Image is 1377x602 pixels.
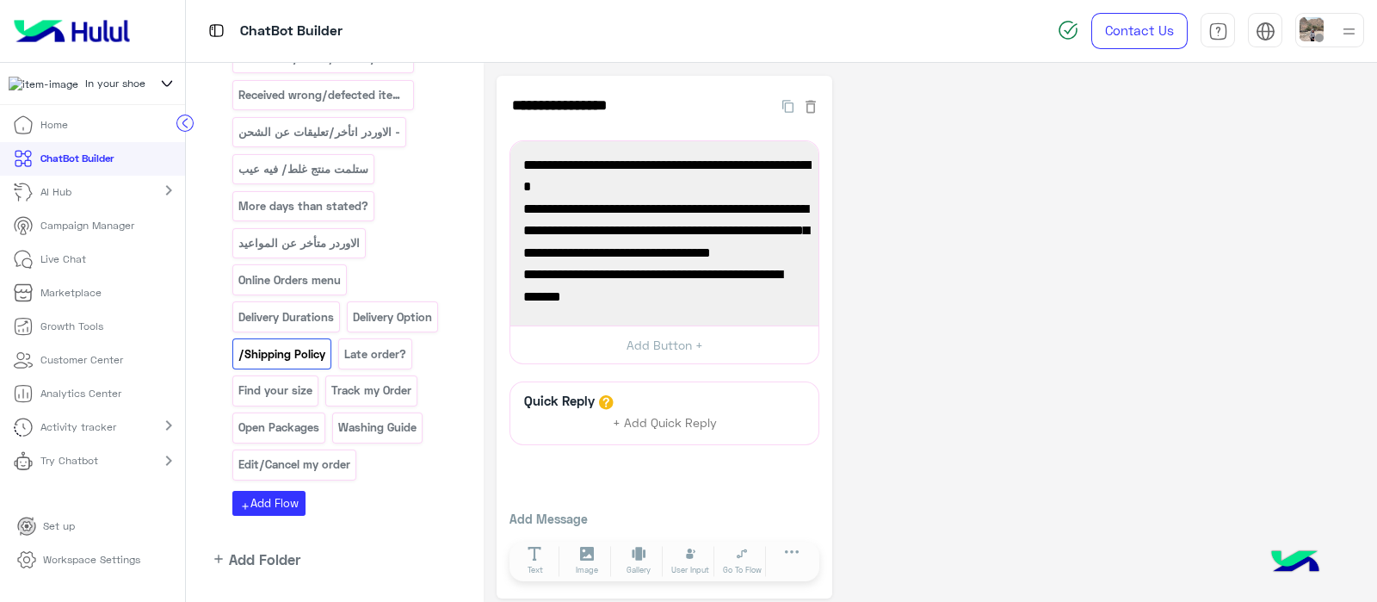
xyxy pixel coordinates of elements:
button: Duplicate Flow [774,96,802,115]
mat-icon: chevron_right [158,180,179,201]
button: addAdd Flow [232,491,306,516]
a: Workspace Settings [3,543,154,577]
p: ChatBot Builder [40,151,114,166]
p: Home [40,117,68,133]
p: Live Chat [40,251,86,267]
p: Washing Guide [337,418,417,438]
span: Add Folder [229,549,300,570]
span: IYS offers a Same-Day Delivery Service (SDDS, in short). [523,154,806,198]
mat-icon: chevron_right [158,450,179,471]
p: Customer Center [40,352,123,368]
button: Go To Flow [718,546,766,577]
p: Marketplace [40,285,102,301]
img: Logo [7,13,137,49]
span: Gallery [627,564,651,576]
p: ChatBot Builder [240,20,343,43]
p: الاوردر متأخر عن المواعيد [238,233,361,253]
img: tab [206,20,227,41]
img: tab [1208,22,1228,41]
p: Add Message [509,510,819,528]
p: Workspace Settings [43,552,140,568]
p: Received wrong/defected item Received wrong/defected item [238,85,410,105]
p: Late order? [343,344,407,364]
img: profile [1338,21,1360,42]
p: Growth Tools [40,319,103,334]
a: Set up [3,510,89,543]
button: Delete Flow [802,96,819,115]
button: addAdd Folder [199,549,300,570]
button: User Input [666,546,714,577]
p: ستلمت منتج غلط/ فيه عيب [238,159,370,179]
a: Contact Us [1091,13,1188,49]
p: Online Orders menu [238,270,343,290]
span: Go To Flow [723,564,762,576]
p: AI Hub [40,184,71,200]
img: hulul-logo.png [1265,533,1325,593]
p: Delivery Durations [238,307,336,327]
img: 300744643126508 [9,77,78,92]
span: In your shoe [85,76,145,91]
span: + Add Quick Reply [613,415,717,430]
span: Know more: [URL][DOMAIN_NAME] [523,308,806,331]
span: Image [576,564,598,576]
i: add [240,501,250,512]
mat-icon: chevron_right [158,415,179,436]
button: Text [511,546,559,577]
p: Try Chatbot [40,453,98,469]
span: User Input [671,564,709,576]
button: Image [563,546,611,577]
a: tab [1201,13,1235,49]
i: add [212,552,225,566]
p: /Shipping Policy [238,344,327,364]
p: - الاوردر اتأخر/تعليقات عن الشحن [238,122,402,142]
p: Set up [43,518,75,534]
img: userImage [1300,17,1324,41]
span: Text [528,564,543,576]
p: More days than stated? [238,196,370,216]
p: Find your size [238,381,314,400]
p: Track my Order [330,381,412,400]
p: Activity tracker [40,419,116,435]
p: Campaign Manager [40,218,134,233]
img: tab [1256,22,1275,41]
p: Delivery Option [351,307,433,327]
p: Open Packages [238,418,321,438]
button: + Add Quick Reply [600,410,729,436]
p: Analytics Center [40,386,121,401]
img: spinner [1058,20,1078,40]
span: Currently available only in selected areas of [GEOGRAPHIC_DATA] & [GEOGRAPHIC_DATA] ([GEOGRAPHIC_... [523,198,806,308]
p: Edit/Cancel my order [238,455,352,475]
button: Gallery [614,546,663,577]
h6: Quick Reply [520,393,599,408]
button: Add Button + [510,326,818,364]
